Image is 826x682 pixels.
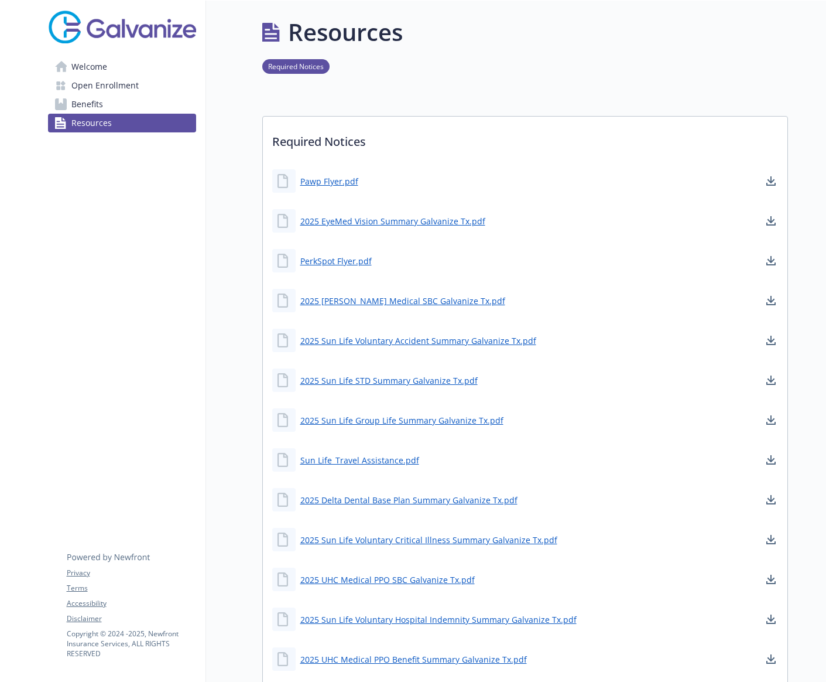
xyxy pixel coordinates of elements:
a: Privacy [67,568,196,578]
a: download document [764,652,778,666]
a: Welcome [48,57,196,76]
span: Welcome [71,57,107,76]
a: download document [764,333,778,347]
a: 2025 [PERSON_NAME] Medical SBC Galvanize Tx.pdf [300,295,505,307]
a: download document [764,174,778,188]
a: download document [764,373,778,387]
p: Required Notices [263,117,787,160]
a: download document [764,493,778,507]
a: Required Notices [262,60,330,71]
a: download document [764,612,778,626]
a: 2025 Sun Life Voluntary Critical Illness Summary Galvanize Tx.pdf [300,534,557,546]
a: 2025 UHC Medical PPO SBC Galvanize Tx.pdf [300,574,475,586]
span: Resources [71,114,112,132]
a: 2025 Sun Life Voluntary Accident Summary Galvanize Tx.pdf [300,335,536,347]
a: Open Enrollment [48,76,196,95]
a: 2025 Delta Dental Base Plan Summary Galvanize Tx.pdf [300,494,517,506]
a: 2025 Sun Life Voluntary Hospital Indemnity Summary Galvanize Tx.pdf [300,613,577,626]
a: download document [764,254,778,268]
a: download document [764,294,778,308]
a: download document [764,533,778,547]
a: download document [764,214,778,228]
a: Disclaimer [67,613,196,624]
a: 2025 UHC Medical PPO Benefit Summary Galvanize Tx.pdf [300,653,527,666]
a: 2025 Sun Life STD Summary Galvanize Tx.pdf [300,374,478,387]
a: Accessibility [67,598,196,609]
span: Open Enrollment [71,76,139,95]
a: Resources [48,114,196,132]
a: 2025 Sun Life Group Life Summary Galvanize Tx.pdf [300,414,503,427]
p: Copyright © 2024 - 2025 , Newfront Insurance Services, ALL RIGHTS RESERVED [67,629,196,659]
a: download document [764,572,778,586]
a: Benefits [48,95,196,114]
h1: Resources [288,15,403,50]
a: 2025 EyeMed Vision Summary Galvanize Tx.pdf [300,215,485,227]
a: download document [764,453,778,467]
a: PerkSpot Flyer.pdf [300,255,372,267]
a: Pawp Flyer.pdf [300,175,358,187]
a: download document [764,413,778,427]
a: Sun Life_Travel Assistance.pdf [300,454,419,466]
span: Benefits [71,95,103,114]
a: Terms [67,583,196,594]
